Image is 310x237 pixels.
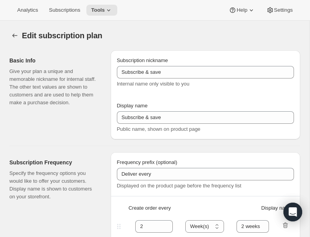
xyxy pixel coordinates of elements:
h2: Basic Info [9,57,98,64]
span: Subscriptions [49,7,80,13]
span: Analytics [17,7,38,13]
span: Settings [274,7,293,13]
span: Public name, shown on product page [117,126,201,132]
input: Deliver every [117,168,294,180]
input: Subscribe & Save [117,66,294,78]
div: Open Intercom Messenger [283,203,302,221]
span: Tools [91,7,105,13]
span: Edit subscription plan [22,31,102,40]
span: Frequency prefix (optional) [117,159,177,165]
p: Specify the frequency options you would like to offer your customers. Display name is shown to cu... [9,169,98,201]
button: Tools [86,5,117,16]
input: 1 month [237,220,269,233]
span: Help [237,7,247,13]
button: Settings [262,5,297,16]
button: Analytics [13,5,43,16]
span: Displayed on the product page before the frequency list [117,183,242,189]
button: Help [224,5,260,16]
h2: Subscription Frequency [9,159,98,166]
span: Display name * [261,204,294,212]
button: Subscriptions [44,5,85,16]
button: Subscription plans [9,30,20,41]
span: Create order every [129,204,171,212]
span: Display name [117,103,148,109]
input: Subscribe & Save [117,111,294,124]
span: Subscription nickname [117,57,168,63]
span: Internal name only visible to you [117,81,190,87]
p: Give your plan a unique and memorable nickname for internal staff. The other text values are show... [9,68,98,107]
